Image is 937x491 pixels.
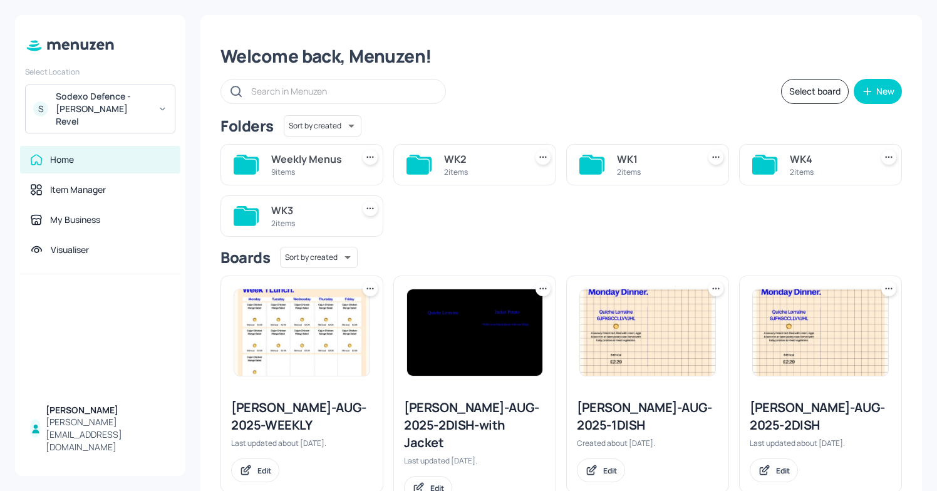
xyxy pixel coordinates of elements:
div: Visualiser [51,244,89,256]
div: Sodexo Defence - [PERSON_NAME] Revel [56,90,150,128]
div: Sort by created [284,113,361,138]
div: [PERSON_NAME][EMAIL_ADDRESS][DOMAIN_NAME] [46,416,170,453]
div: 2 items [790,167,866,177]
div: Edit [257,465,271,476]
img: 2025-09-11-17575870388115kzimtcfjlg.jpeg [407,289,542,376]
div: Edit [603,465,617,476]
button: New [854,79,902,104]
div: [PERSON_NAME]-AUG-2025-2DISH-with Jacket [404,399,546,452]
div: S [33,101,48,116]
div: Last updated about [DATE]. [750,438,891,448]
div: WK2 [444,152,520,167]
div: Created about [DATE]. [577,438,718,448]
div: WK3 [271,203,348,218]
div: Folders [220,116,274,136]
div: Boards [220,247,270,267]
img: 2025-08-13-1755106304385k5dp9j5cm9o.jpeg [234,289,370,376]
div: [PERSON_NAME]-AUG-2025-WEEKLY [231,399,373,434]
div: Last updated [DATE]. [404,455,546,466]
input: Search in Menuzen [251,82,433,100]
div: WK1 [617,152,693,167]
div: New [876,87,894,96]
button: Select board [781,79,849,104]
div: Edit [776,465,790,476]
img: 2025-08-06-175448710006414mtfxt0123.jpeg [580,289,715,376]
div: [PERSON_NAME] [46,404,170,416]
div: 2 items [271,218,348,229]
div: Select Location [25,66,175,77]
div: Welcome back, Menuzen! [220,45,902,68]
div: Item Manager [50,183,106,196]
div: Home [50,153,74,166]
div: 2 items [617,167,693,177]
div: My Business [50,214,100,226]
div: Last updated about [DATE]. [231,438,373,448]
div: [PERSON_NAME]-AUG-2025-2DISH [750,399,891,434]
div: Sort by created [280,245,358,270]
div: 2 items [444,167,520,177]
img: 2025-08-06-175448710006414mtfxt0123.jpeg [753,289,888,376]
div: Weekly Menus [271,152,348,167]
div: WK4 [790,152,866,167]
div: [PERSON_NAME]-AUG-2025-1DISH [577,399,718,434]
div: 9 items [271,167,348,177]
